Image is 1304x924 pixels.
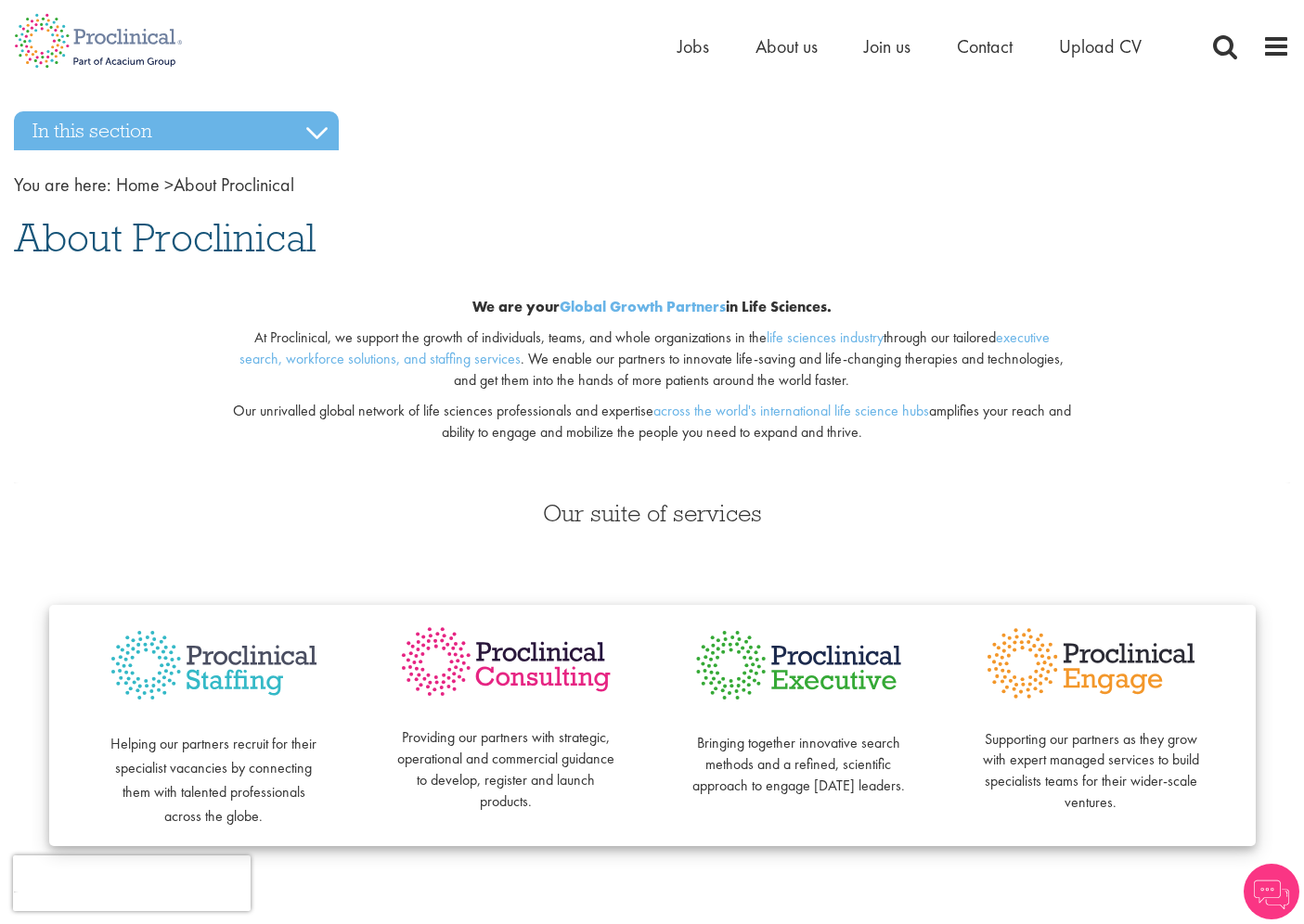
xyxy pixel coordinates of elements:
h3: In this section [14,111,339,150]
p: Supporting our partners as they grow with expert managed services to build specialists teams for ... [982,708,1200,814]
span: Helping our partners recruit for their specialist vacancies by connecting them with talented prof... [110,734,316,826]
img: Proclinical Engage [982,623,1200,703]
a: Global Growth Partners [560,297,726,316]
b: We are your in Life Sciences. [472,297,832,316]
iframe: reCAPTCHA [13,855,251,911]
h3: Our suite of services [14,501,1290,525]
p: Bringing together innovative search methods and a refined, scientific approach to engage [DATE] l... [690,712,908,796]
span: About Proclinical [116,173,294,197]
img: Proclinical Executive [690,623,908,707]
a: About us [755,34,818,58]
a: Jobs [678,34,709,58]
span: You are here: [14,173,111,197]
p: Providing our partners with strategic, operational and commercial guidance to develop, register a... [397,707,615,813]
a: Join us [864,34,910,58]
a: executive search, workforce solutions, and staffing services [239,327,1050,368]
p: At Proclinical, we support the growth of individuals, teams, and whole organizations in the throu... [231,327,1073,391]
span: About Proclinical [14,212,316,263]
a: Upload CV [1059,34,1142,58]
a: breadcrumb link to Home [116,173,160,197]
img: Proclinical Staffing [105,623,323,708]
a: life sciences industry [767,327,884,347]
img: Proclinical Consulting [397,623,615,700]
img: Chatbot [1244,864,1299,919]
a: Contact [957,34,1013,58]
p: Our unrivalled global network of life sciences professionals and expertise amplifies your reach a... [231,401,1073,443]
span: > [164,173,174,197]
a: across the world's international life science hubs [653,401,929,420]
